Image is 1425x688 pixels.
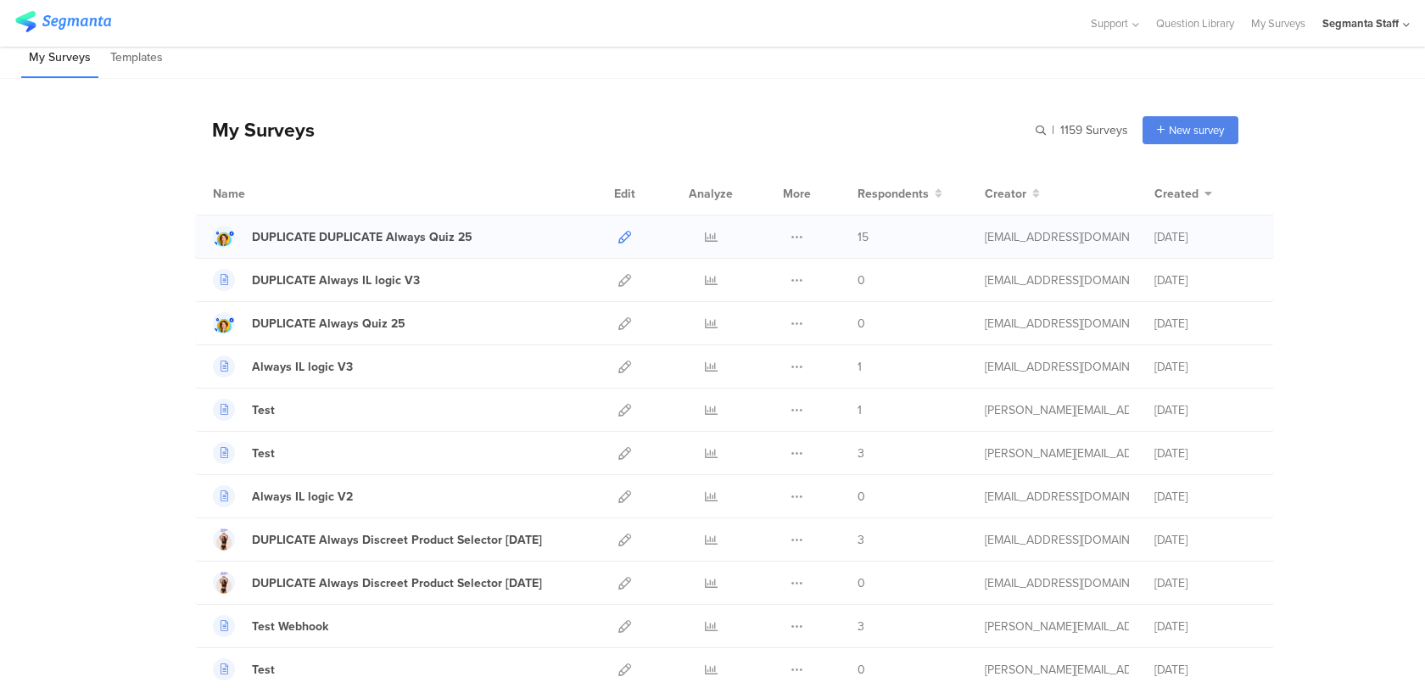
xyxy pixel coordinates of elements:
[858,315,865,333] span: 0
[858,574,865,592] span: 0
[1154,271,1256,289] div: [DATE]
[858,228,869,246] span: 15
[213,312,405,334] a: DUPLICATE Always Quiz 25
[1154,358,1256,376] div: [DATE]
[213,226,472,248] a: DUPLICATE DUPLICATE Always Quiz 25
[858,531,864,549] span: 3
[1154,574,1256,592] div: [DATE]
[1154,445,1256,462] div: [DATE]
[1322,15,1399,31] div: Segmanta Staff
[213,615,328,637] a: Test Webhook
[985,315,1129,333] div: gillat@segmanta.com
[858,271,865,289] span: 0
[985,228,1129,246] div: gillat@segmanta.com
[213,269,420,291] a: DUPLICATE Always IL logic V3
[213,658,275,680] a: Test
[252,358,353,376] div: Always IL logic V3
[858,185,929,203] span: Respondents
[252,661,275,679] div: Test
[213,185,315,203] div: Name
[858,401,862,419] span: 1
[195,115,315,144] div: My Surveys
[21,38,98,78] li: My Surveys
[985,271,1129,289] div: gillat@segmanta.com
[858,185,942,203] button: Respondents
[1091,15,1128,31] span: Support
[1060,121,1128,139] span: 1159 Surveys
[1154,531,1256,549] div: [DATE]
[985,401,1129,419] div: raymund@segmanta.com
[1169,122,1224,138] span: New survey
[1154,185,1199,203] span: Created
[858,445,864,462] span: 3
[252,531,542,549] div: DUPLICATE Always Discreet Product Selector June 2024
[1154,618,1256,635] div: [DATE]
[213,355,353,378] a: Always IL logic V3
[985,488,1129,506] div: gillat@segmanta.com
[779,172,815,215] div: More
[858,661,865,679] span: 0
[252,488,353,506] div: Always IL logic V2
[606,172,643,215] div: Edit
[1049,121,1057,139] span: |
[15,11,111,32] img: segmanta logo
[1154,228,1256,246] div: [DATE]
[252,401,275,419] div: Test
[1154,185,1212,203] button: Created
[858,488,865,506] span: 0
[985,185,1040,203] button: Creator
[1154,661,1256,679] div: [DATE]
[213,485,353,507] a: Always IL logic V2
[985,445,1129,462] div: raymund@segmanta.com
[213,399,275,421] a: Test
[858,358,862,376] span: 1
[985,661,1129,679] div: raymund@segmanta.com
[1154,401,1256,419] div: [DATE]
[252,315,405,333] div: DUPLICATE Always Quiz 25
[985,618,1129,635] div: riel@segmanta.com
[213,442,275,464] a: Test
[985,185,1026,203] span: Creator
[252,271,420,289] div: DUPLICATE Always IL logic V3
[985,574,1129,592] div: gillat@segmanta.com
[213,572,542,594] a: DUPLICATE Always Discreet Product Selector [DATE]
[252,618,328,635] div: Test Webhook
[985,358,1129,376] div: gillat@segmanta.com
[213,529,542,551] a: DUPLICATE Always Discreet Product Selector [DATE]
[685,172,736,215] div: Analyze
[252,574,542,592] div: DUPLICATE Always Discreet Product Selector June 2024
[1154,315,1256,333] div: [DATE]
[985,531,1129,549] div: gillat@segmanta.com
[103,38,170,78] li: Templates
[1154,488,1256,506] div: [DATE]
[252,445,275,462] div: Test
[858,618,864,635] span: 3
[252,228,472,246] div: DUPLICATE DUPLICATE Always Quiz 25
